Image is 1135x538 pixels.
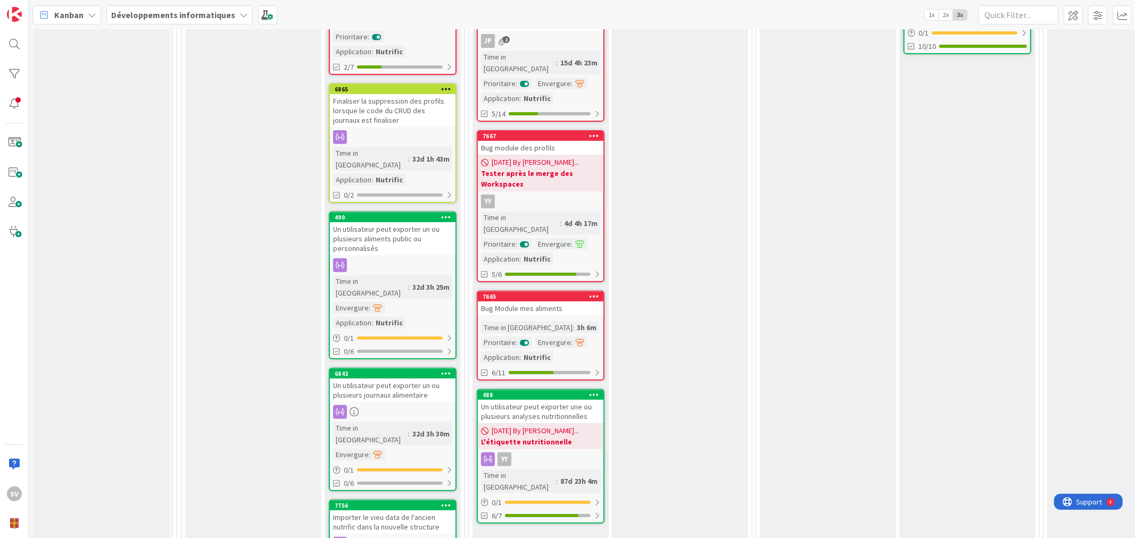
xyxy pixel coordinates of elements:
[478,496,603,509] div: 0/1
[410,281,452,293] div: 32d 3h 25m
[333,147,408,171] div: Time in [GEOGRAPHIC_DATA]
[330,379,455,402] div: Un utilisateur peut exporter un ou plusieurs journaux alimentaire
[492,367,506,379] span: 6/11
[481,436,600,447] b: L'étiquette nutritionnelle
[492,425,579,436] span: [DATE] By [PERSON_NAME]...
[329,83,457,203] a: 6865Finaliser la suppression des profils lorsque le code du CRUD des journaux est finaliserTime i...
[333,31,368,43] div: Prioritaire
[344,346,354,357] span: 0/6
[333,174,371,186] div: Application
[571,238,573,250] span: :
[918,28,929,39] span: 0 / 1
[329,368,457,491] a: 6842Un utilisateur peut exporter un ou plusieurs journaux alimentaireTime in [GEOGRAPHIC_DATA]:32...
[535,238,571,250] div: Envergure
[519,93,521,104] span: :
[478,400,603,423] div: Un utilisateur peut exporter une ou plusieurs analyses nutritionnelles
[408,428,410,440] span: :
[481,238,516,250] div: Prioritaire
[498,452,511,466] div: YY
[492,269,502,280] span: 5/6
[478,131,603,141] div: 7667
[344,465,354,476] span: 0 / 1
[333,46,371,57] div: Application
[481,253,519,265] div: Application
[373,174,405,186] div: Nutrific
[953,10,967,20] span: 3x
[483,132,603,140] div: 7667
[333,317,371,329] div: Application
[478,292,603,301] div: 7665
[571,78,573,89] span: :
[7,7,22,22] img: Visit kanbanzone.com
[535,78,571,89] div: Envergure
[335,86,455,93] div: 6865
[481,337,516,348] div: Prioritaire
[492,108,506,120] span: 5/14
[477,6,604,122] a: Bugs Analyse nutritionnelleJPTime in [GEOGRAPHIC_DATA]:15d 4h 23mPrioritaire:Envergure:Applicatio...
[369,302,370,314] span: :
[371,174,373,186] span: :
[481,195,495,208] div: YY
[330,222,455,255] div: Un utilisateur peut exporter un ou plusieurs aliments public ou personnalisés
[477,389,604,524] a: 488Un utilisateur peut exporter une ou plusieurs analyses nutritionnelles[DATE] By [PERSON_NAME]....
[373,317,405,329] div: Nutrific
[369,449,370,460] span: :
[7,516,22,531] img: avatar
[477,130,604,282] a: 7667Bug module des profils[DATE] By [PERSON_NAME]...Tester après le merge des WorkspacesYYTime in...
[368,31,369,43] span: :
[330,501,455,510] div: 7756
[335,370,455,377] div: 6842
[478,301,603,315] div: Bug Module mes aliments
[521,351,553,363] div: Nutrific
[55,4,58,13] div: 4
[560,217,561,229] span: :
[481,93,519,104] div: Application
[478,390,603,423] div: 488Un utilisateur peut exporter une ou plusieurs analyses nutritionnelles
[330,85,455,127] div: 6865Finaliser la suppression des profils lorsque le code du CRUD des journaux est finaliser
[492,510,502,522] span: 6/7
[330,369,455,402] div: 6842Un utilisateur peut exporter un ou plusieurs journaux alimentaire
[481,51,556,74] div: Time in [GEOGRAPHIC_DATA]
[521,93,553,104] div: Nutrific
[410,428,452,440] div: 32d 3h 30m
[330,85,455,94] div: 6865
[330,510,455,534] div: Importer le vieu data de l'ancien nutrific dans la nouvelle structure
[333,275,408,299] div: Time in [GEOGRAPHIC_DATA]
[939,10,953,20] span: 2x
[516,337,517,348] span: :
[333,302,369,314] div: Envergure
[330,94,455,127] div: Finaliser la suppression des profils lorsque le code du CRUD des journaux est finaliser
[924,10,939,20] span: 1x
[329,212,457,359] a: 490Un utilisateur peut exporter un ou plusieurs aliments public ou personnalisésTime in [GEOGRAPH...
[481,469,556,493] div: Time in [GEOGRAPHIC_DATA]
[519,253,521,265] span: :
[481,212,560,235] div: Time in [GEOGRAPHIC_DATA]
[573,322,574,333] span: :
[373,46,405,57] div: Nutrific
[478,34,603,48] div: JP
[481,168,600,189] b: Tester après le merge des Workspaces
[335,502,455,509] div: 7756
[516,238,517,250] span: :
[478,195,603,208] div: YY
[330,369,455,379] div: 6842
[408,153,410,165] span: :
[344,62,354,73] span: 2/7
[979,5,1058,24] input: Quick Filter...
[335,214,455,221] div: 490
[371,317,373,329] span: :
[503,36,510,43] span: 2
[574,322,599,333] div: 3h 6m
[905,27,1030,40] div: 0/1
[410,153,452,165] div: 32d 1h 43m
[333,449,369,460] div: Envergure
[556,475,558,487] span: :
[558,475,600,487] div: 87d 23h 4m
[330,464,455,477] div: 0/1
[344,478,354,489] span: 0/6
[330,501,455,534] div: 7756Importer le vieu data de l'ancien nutrific dans la nouvelle structure
[478,292,603,315] div: 7665Bug Module mes aliments
[330,332,455,345] div: 0/1
[333,422,408,445] div: Time in [GEOGRAPHIC_DATA]
[558,57,600,69] div: 15d 4h 23m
